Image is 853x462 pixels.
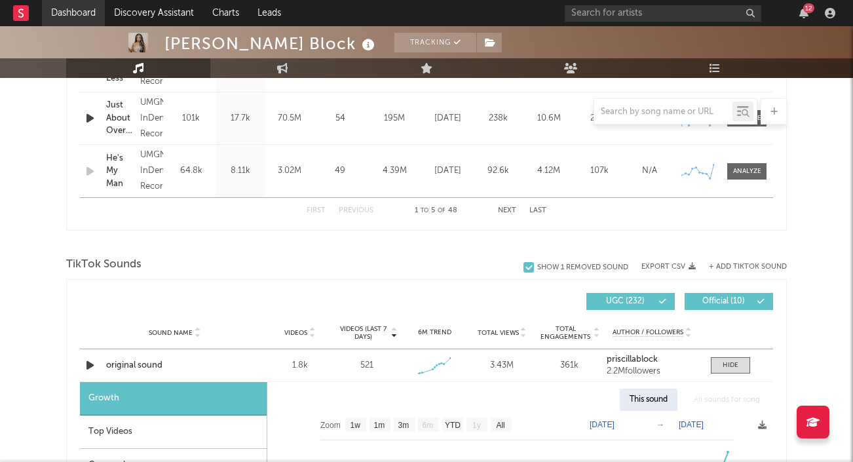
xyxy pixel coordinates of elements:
[284,329,307,337] span: Videos
[339,207,373,214] button: Previous
[370,164,419,178] div: 4.39M
[656,420,664,429] text: →
[594,107,732,117] input: Search by song name or URL
[498,207,516,214] button: Next
[426,164,470,178] div: [DATE]
[607,355,698,364] a: priscillablock
[537,263,628,272] div: Show 1 Removed Sound
[140,147,163,195] div: UMGN InDent Records
[496,421,504,430] text: All
[590,420,615,429] text: [DATE]
[445,421,461,430] text: YTD
[269,359,330,372] div: 1.8k
[799,8,808,18] button: 12
[398,421,409,430] text: 3m
[404,328,465,337] div: 6M Trend
[472,359,533,372] div: 3.43M
[106,359,243,372] a: original sound
[803,3,814,13] div: 12
[421,208,428,214] span: to
[577,164,621,178] div: 107k
[423,421,434,430] text: 6m
[607,367,698,376] div: 2.2M followers
[641,263,696,271] button: Export CSV
[351,421,361,430] text: 1w
[529,207,546,214] button: Last
[693,298,753,305] span: Official ( 10 )
[586,293,675,310] button: UGC(232)
[684,389,770,411] div: All sounds for song
[66,257,142,273] span: TikTok Sounds
[527,164,571,178] div: 4.12M
[80,415,267,449] div: Top Videos
[613,328,683,337] span: Author / Followers
[679,420,704,429] text: [DATE]
[360,359,373,372] div: 521
[374,421,385,430] text: 1m
[565,5,761,22] input: Search for artists
[539,325,592,341] span: Total Engagements
[476,164,520,178] div: 92.6k
[80,382,267,415] div: Growth
[164,33,378,54] div: [PERSON_NAME] Block
[438,208,445,214] span: of
[620,389,677,411] div: This sound
[595,298,655,305] span: UGC ( 232 )
[337,325,390,341] span: Videos (last 7 days)
[539,359,600,372] div: 361k
[140,95,163,142] div: UMGN InDent Records
[400,203,472,219] div: 1 5 48
[106,152,134,191] a: He's My Man
[317,164,363,178] div: 49
[478,329,519,337] span: Total Views
[149,329,193,337] span: Sound Name
[709,263,787,271] button: + Add TikTok Sound
[696,263,787,271] button: + Add TikTok Sound
[394,33,476,52] button: Tracking
[628,164,672,178] div: N/A
[607,355,658,364] strong: priscillablock
[472,421,481,430] text: 1y
[268,164,311,178] div: 3.02M
[320,421,341,430] text: Zoom
[170,164,212,178] div: 64.8k
[685,293,773,310] button: Official(10)
[307,207,326,214] button: First
[219,164,261,178] div: 8.11k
